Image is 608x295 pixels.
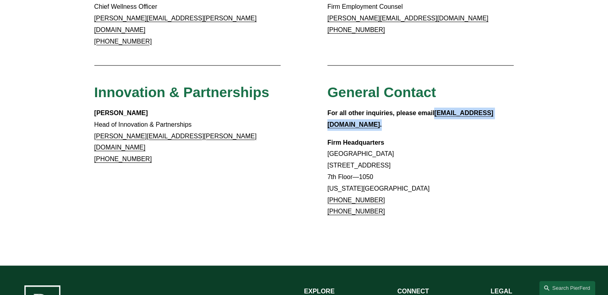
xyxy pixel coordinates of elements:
a: [PERSON_NAME][EMAIL_ADDRESS][DOMAIN_NAME] [327,15,488,22]
span: Innovation & Partnerships [94,84,269,100]
strong: . [380,121,381,128]
a: Search this site [539,281,595,295]
strong: Firm Headquarters [327,139,384,146]
p: [GEOGRAPHIC_DATA] [STREET_ADDRESS] 7th Floor—1050 [US_STATE][GEOGRAPHIC_DATA] [327,137,514,218]
strong: [PERSON_NAME] [94,110,148,116]
a: [PHONE_NUMBER] [94,155,152,162]
a: [PERSON_NAME][EMAIL_ADDRESS][PERSON_NAME][DOMAIN_NAME] [94,15,257,33]
a: [PHONE_NUMBER] [327,26,385,33]
a: [EMAIL_ADDRESS][DOMAIN_NAME] [327,110,493,128]
strong: For all other inquiries, please email [327,110,435,116]
a: [PHONE_NUMBER] [327,208,385,215]
strong: EXPLORE [304,288,335,295]
a: [PHONE_NUMBER] [327,197,385,203]
a: [PHONE_NUMBER] [94,38,152,45]
span: General Contact [327,84,436,100]
a: [PERSON_NAME][EMAIL_ADDRESS][PERSON_NAME][DOMAIN_NAME] [94,133,257,151]
strong: CONNECT [397,288,429,295]
p: Head of Innovation & Partnerships [94,108,281,165]
strong: LEGAL [490,288,512,295]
